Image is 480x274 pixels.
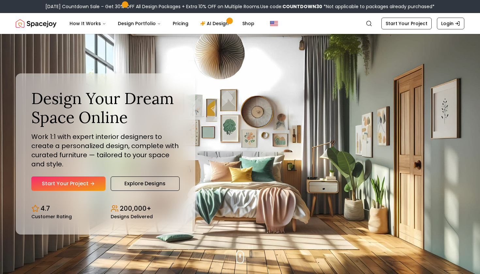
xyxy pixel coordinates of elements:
[16,17,56,30] img: Spacejoy Logo
[113,17,166,30] button: Design Portfolio
[237,17,260,30] a: Shop
[31,132,180,169] p: Work 1:1 with expert interior designers to create a personalized design, complete with curated fu...
[120,204,151,213] p: 200,000+
[64,17,260,30] nav: Main
[16,17,56,30] a: Spacejoy
[64,17,111,30] button: How It Works
[322,3,435,10] span: *Not applicable to packages already purchased*
[31,89,180,127] h1: Design Your Dream Space Online
[168,17,194,30] a: Pricing
[40,204,50,213] p: 4.7
[31,199,180,219] div: Design stats
[282,3,322,10] b: COUNTDOWN30
[270,20,278,27] img: United States
[45,3,435,10] div: [DATE] Countdown Sale – Get 30% OFF All Design Packages + Extra 10% OFF on Multiple Rooms.
[111,176,180,191] a: Explore Designs
[16,13,464,34] nav: Global
[31,214,72,219] small: Customer Rating
[31,176,105,191] a: Start Your Project
[437,18,464,29] a: Login
[111,214,153,219] small: Designs Delivered
[260,3,322,10] span: Use code:
[195,17,236,30] a: AI Design
[381,18,432,29] a: Start Your Project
